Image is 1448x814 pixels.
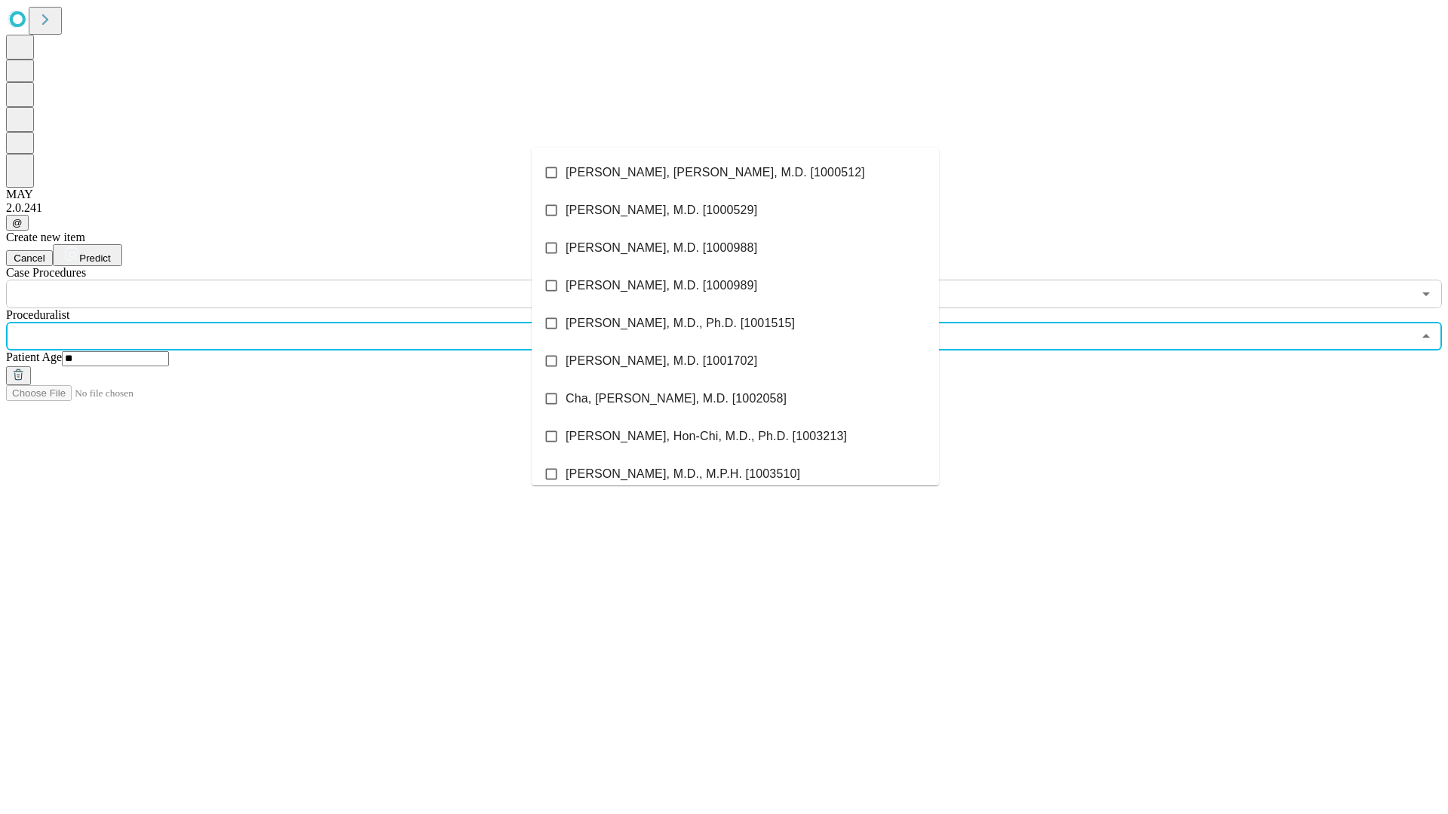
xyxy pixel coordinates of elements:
[6,266,86,279] span: Scheduled Procedure
[6,350,62,363] span: Patient Age
[6,231,85,243] span: Create new item
[14,252,45,264] span: Cancel
[566,314,795,332] span: [PERSON_NAME], M.D., Ph.D. [1001515]
[566,465,800,483] span: [PERSON_NAME], M.D., M.P.H. [1003510]
[6,250,53,266] button: Cancel
[79,252,110,264] span: Predict
[1416,283,1437,304] button: Open
[53,244,122,266] button: Predict
[1416,326,1437,347] button: Close
[566,201,757,219] span: [PERSON_NAME], M.D. [1000529]
[566,427,847,445] span: [PERSON_NAME], Hon-Chi, M.D., Ph.D. [1003213]
[566,390,787,408] span: Cha, [PERSON_NAME], M.D. [1002058]
[566,164,865,182] span: [PERSON_NAME], [PERSON_NAME], M.D. [1000512]
[6,201,1442,215] div: 2.0.241
[6,188,1442,201] div: MAY
[6,308,69,321] span: Proceduralist
[6,215,29,231] button: @
[566,352,757,370] span: [PERSON_NAME], M.D. [1001702]
[566,239,757,257] span: [PERSON_NAME], M.D. [1000988]
[12,217,23,228] span: @
[566,277,757,295] span: [PERSON_NAME], M.D. [1000989]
